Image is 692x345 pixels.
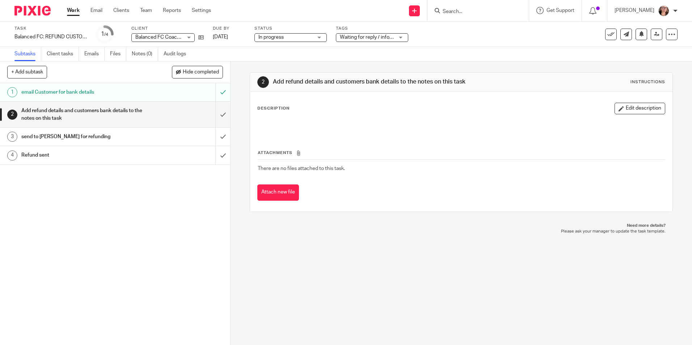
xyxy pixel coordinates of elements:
[7,110,17,120] div: 2
[14,26,87,31] label: Task
[7,66,47,78] button: + Add subtask
[273,78,477,86] h1: Add refund details and customers bank details to the notes on this task
[7,132,17,142] div: 3
[113,7,129,14] a: Clients
[258,166,345,171] span: There are no files attached to this task.
[135,35,187,40] span: Balanced FC Coaching
[183,69,219,75] span: Hide completed
[132,47,158,61] a: Notes (0)
[104,33,108,37] small: /4
[7,150,17,161] div: 4
[442,9,507,15] input: Search
[258,35,284,40] span: In progress
[340,35,407,40] span: Waiting for reply / information
[21,150,146,161] h1: Refund sent
[658,5,670,17] img: Louise.jpg
[547,8,574,13] span: Get Support
[192,7,211,14] a: Settings
[21,131,146,142] h1: send to [PERSON_NAME] for refunding
[630,79,665,85] div: Instructions
[257,184,299,201] button: Attach new file
[257,229,665,234] p: Please ask your manager to update the task template.
[257,76,269,88] div: 2
[21,87,146,98] h1: email Customer for bank details
[14,6,51,16] img: Pixie
[101,30,108,38] div: 1
[164,47,191,61] a: Audit logs
[14,33,87,41] div: Balanced FC: REFUND CUSTOMER
[14,47,41,61] a: Subtasks
[84,47,105,61] a: Emails
[615,7,654,14] p: [PERSON_NAME]
[7,87,17,97] div: 1
[172,66,223,78] button: Hide completed
[21,105,146,124] h1: Add refund details and customers bank details to the notes on this task
[254,26,327,31] label: Status
[163,7,181,14] a: Reports
[110,47,126,61] a: Files
[90,7,102,14] a: Email
[213,34,228,39] span: [DATE]
[47,47,79,61] a: Client tasks
[140,7,152,14] a: Team
[131,26,204,31] label: Client
[257,106,290,111] p: Description
[257,223,665,229] p: Need more details?
[258,151,292,155] span: Attachments
[213,26,245,31] label: Due by
[67,7,80,14] a: Work
[336,26,408,31] label: Tags
[615,103,665,114] button: Edit description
